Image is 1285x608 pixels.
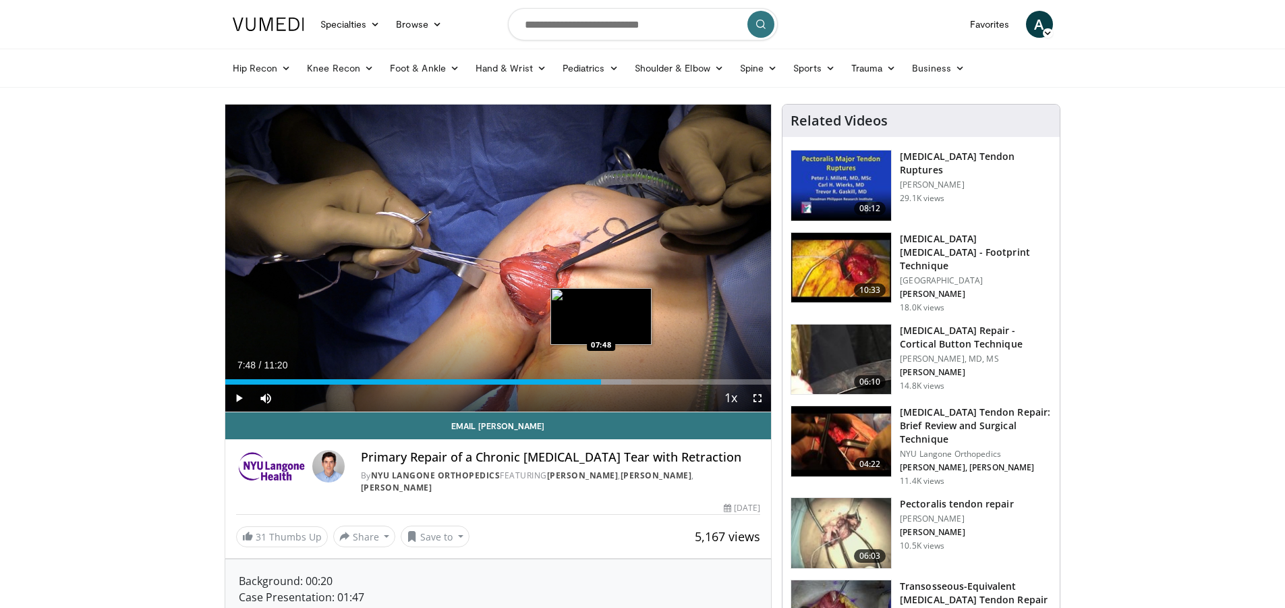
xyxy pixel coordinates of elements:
[225,412,772,439] a: Email [PERSON_NAME]
[900,275,1052,286] p: [GEOGRAPHIC_DATA]
[854,283,886,297] span: 10:33
[236,526,328,547] a: 31 Thumbs Up
[695,528,760,545] span: 5,167 views
[401,526,469,547] button: Save to
[732,55,785,82] a: Spine
[225,105,772,412] video-js: Video Player
[550,288,652,345] img: image.jpeg
[361,470,760,494] div: By FEATURING , ,
[900,406,1052,446] h3: [MEDICAL_DATA] Tendon Repair: Brief Review and Surgical Technique
[225,385,252,412] button: Play
[900,541,944,551] p: 10.5K views
[900,179,1052,190] p: [PERSON_NAME]
[900,476,944,487] p: 11.4K views
[791,498,891,568] img: 320463_0002_1.png.150x105_q85_crop-smart_upscale.jpg
[900,289,1052,300] p: [PERSON_NAME]
[361,482,432,493] a: [PERSON_NAME]
[225,55,299,82] a: Hip Recon
[508,8,778,40] input: Search topics, interventions
[854,549,886,563] span: 06:03
[791,406,891,476] img: E-HI8y-Omg85H4KX4xMDoxOmdtO40mAx.150x105_q85_crop-smart_upscale.jpg
[791,150,1052,221] a: 08:12 [MEDICAL_DATA] Tendon Ruptures [PERSON_NAME] 29.1K views
[554,55,627,82] a: Pediatrics
[744,385,771,412] button: Fullscreen
[900,381,944,391] p: 14.8K views
[900,150,1052,177] h3: [MEDICAL_DATA] Tendon Ruptures
[900,324,1052,351] h3: [MEDICAL_DATA] Repair - Cortical Button Technique
[854,458,886,471] span: 04:22
[236,450,307,482] img: NYU Langone Orthopedics
[900,527,1013,538] p: [PERSON_NAME]
[621,470,692,481] a: [PERSON_NAME]
[256,530,266,543] span: 31
[791,325,891,395] img: XzOTlMlQSGUnbGTX4xMDoxOjA4MTsiGN.150x105_q85_crop-smart_upscale.jpg
[904,55,973,82] a: Business
[627,55,732,82] a: Shoulder & Elbow
[264,360,287,370] span: 11:20
[252,385,279,412] button: Mute
[388,11,450,38] a: Browse
[333,526,396,547] button: Share
[259,360,262,370] span: /
[900,462,1052,473] p: [PERSON_NAME], [PERSON_NAME]
[717,385,744,412] button: Playback Rate
[237,360,256,370] span: 7:48
[467,55,554,82] a: Hand & Wrist
[312,11,389,38] a: Specialties
[791,406,1052,487] a: 04:22 [MEDICAL_DATA] Tendon Repair: Brief Review and Surgical Technique NYU Langone Orthopedics [...
[791,497,1052,569] a: 06:03 Pectoralis tendon repair [PERSON_NAME] [PERSON_NAME] 10.5K views
[900,302,944,313] p: 18.0K views
[547,470,619,481] a: [PERSON_NAME]
[791,232,1052,313] a: 10:33 [MEDICAL_DATA] [MEDICAL_DATA] - Footprint Technique [GEOGRAPHIC_DATA] [PERSON_NAME] 18.0K v...
[900,193,944,204] p: 29.1K views
[724,502,760,514] div: [DATE]
[382,55,467,82] a: Foot & Ankle
[900,367,1052,378] p: [PERSON_NAME]
[785,55,843,82] a: Sports
[791,150,891,221] img: 159936_0000_1.png.150x105_q85_crop-smart_upscale.jpg
[225,379,772,385] div: Progress Bar
[962,11,1018,38] a: Favorites
[900,232,1052,273] h3: [MEDICAL_DATA] [MEDICAL_DATA] - Footprint Technique
[900,580,1052,607] h3: Transosseous-Equivalent [MEDICAL_DATA] Tendon Repair
[900,449,1052,460] p: NYU Langone Orthopedics
[854,202,886,215] span: 08:12
[312,450,345,482] img: Avatar
[791,233,891,303] img: Picture_9_1_3.png.150x105_q85_crop-smart_upscale.jpg
[843,55,905,82] a: Trauma
[900,497,1013,511] h3: Pectoralis tendon repair
[233,18,304,31] img: VuMedi Logo
[371,470,501,481] a: NYU Langone Orthopedics
[1026,11,1053,38] a: A
[791,324,1052,395] a: 06:10 [MEDICAL_DATA] Repair - Cortical Button Technique [PERSON_NAME], MD, MS [PERSON_NAME] 14.8K...
[900,354,1052,364] p: [PERSON_NAME], MD, MS
[900,514,1013,524] p: [PERSON_NAME]
[299,55,382,82] a: Knee Recon
[854,375,886,389] span: 06:10
[361,450,760,465] h4: Primary Repair of a Chronic [MEDICAL_DATA] Tear with Retraction
[791,113,888,129] h4: Related Videos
